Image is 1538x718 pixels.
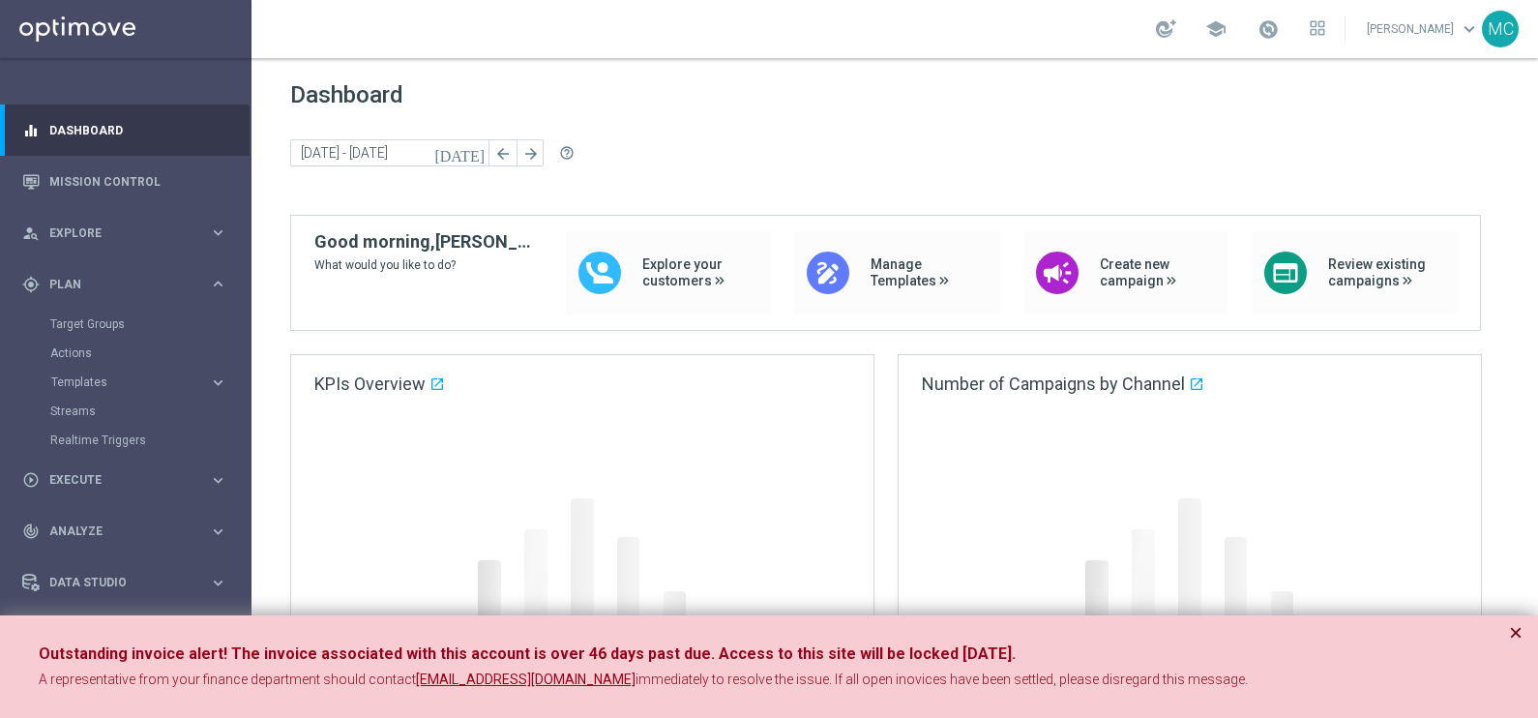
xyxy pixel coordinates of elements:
[22,471,40,489] i: play_circle_outline
[22,276,40,293] i: gps_fixed
[50,426,250,455] div: Realtime Triggers
[22,105,227,156] div: Dashboard
[22,609,227,660] div: Optibot
[50,433,201,448] a: Realtime Triggers
[209,574,227,592] i: keyboard_arrow_right
[49,609,202,660] a: Optibot
[50,374,228,390] button: Templates keyboard_arrow_right
[636,672,1248,687] span: immediately to resolve the issue. If all open inovices have been settled, please disregard this m...
[209,523,227,541] i: keyboard_arrow_right
[22,523,209,540] div: Analyze
[416,671,636,690] a: [EMAIL_ADDRESS][DOMAIN_NAME]
[39,644,1016,663] strong: Outstanding invoice alert! The invoice associated with this account is over 46 days past due. Acc...
[49,227,209,239] span: Explore
[1365,15,1482,44] a: [PERSON_NAME]keyboard_arrow_down
[50,310,250,339] div: Target Groups
[49,525,209,537] span: Analyze
[49,577,209,588] span: Data Studio
[49,279,209,290] span: Plan
[50,316,201,332] a: Target Groups
[209,471,227,490] i: keyboard_arrow_right
[49,105,227,156] a: Dashboard
[21,123,228,138] button: equalizer Dashboard
[51,376,190,388] span: Templates
[209,224,227,242] i: keyboard_arrow_right
[22,276,209,293] div: Plan
[21,225,228,241] button: person_search Explore keyboard_arrow_right
[50,397,250,426] div: Streams
[50,404,201,419] a: Streams
[49,474,209,486] span: Execute
[22,574,209,591] div: Data Studio
[21,575,228,590] button: Data Studio keyboard_arrow_right
[209,374,227,392] i: keyboard_arrow_right
[51,376,209,388] div: Templates
[50,368,250,397] div: Templates
[1459,18,1480,40] span: keyboard_arrow_down
[1205,18,1227,40] span: school
[22,471,209,489] div: Execute
[209,275,227,293] i: keyboard_arrow_right
[50,345,201,361] a: Actions
[21,174,228,190] button: Mission Control
[22,122,40,139] i: equalizer
[22,224,209,242] div: Explore
[22,523,40,540] i: track_changes
[21,277,228,292] button: gps_fixed Plan keyboard_arrow_right
[22,156,227,207] div: Mission Control
[39,672,416,687] span: A representative from your finance department should contact
[49,156,227,207] a: Mission Control
[1482,11,1519,47] div: MC
[50,339,250,368] div: Actions
[1509,621,1523,644] button: Close
[21,524,228,539] button: track_changes Analyze keyboard_arrow_right
[22,224,40,242] i: person_search
[21,472,228,488] button: play_circle_outline Execute keyboard_arrow_right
